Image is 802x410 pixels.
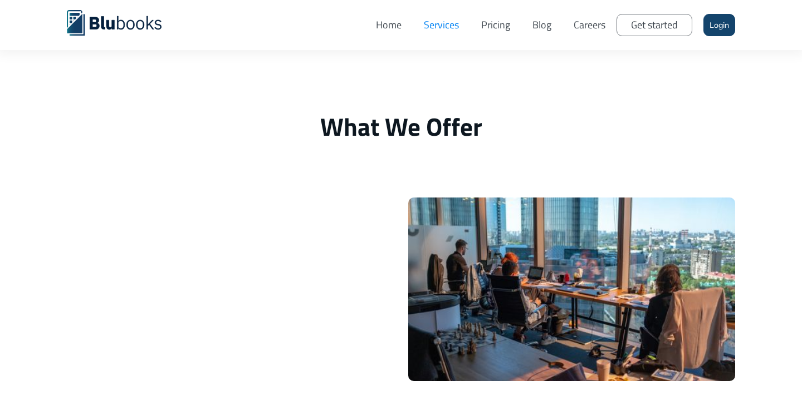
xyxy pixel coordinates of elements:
a: Get started [617,14,692,36]
a: Home [365,8,413,42]
a: Login [703,14,735,36]
a: Blog [521,8,563,42]
h1: What We Offer [67,111,735,142]
a: Pricing [470,8,521,42]
a: home [67,8,178,36]
a: Careers [563,8,617,42]
a: Services [413,8,470,42]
